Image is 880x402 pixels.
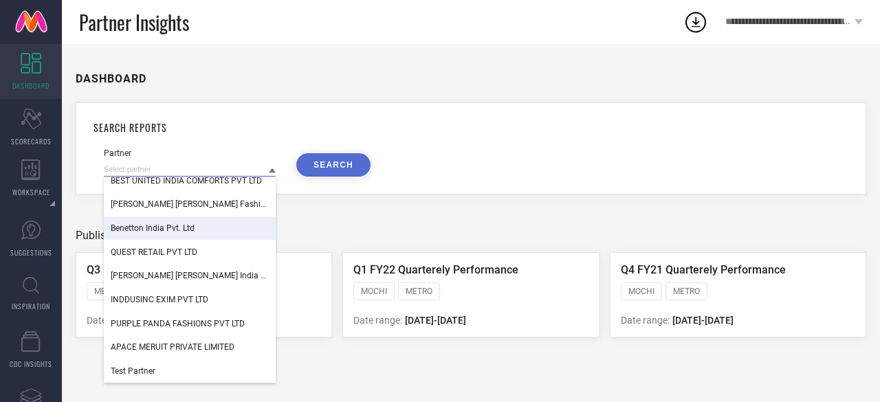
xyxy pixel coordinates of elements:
span: MOCHI [628,287,654,296]
span: SCORECARDS [11,136,52,146]
span: [DATE] - [DATE] [405,315,466,326]
div: Test Partner [104,359,276,383]
span: MOCHI [361,287,387,296]
span: Partner Insights [79,8,189,36]
span: APACE MERUIT PRIVATE LIMITED [111,342,234,352]
span: QUEST RETAIL PVT LTD [111,247,197,257]
span: METRO [406,287,432,296]
div: Published Reports (3) [76,229,866,242]
div: APACE MERUIT PRIVATE LIMITED [104,335,276,359]
div: Levi Strauss India Pvt Ltd [104,264,276,287]
span: Date range: [87,315,135,326]
button: SEARCH [296,153,371,177]
span: DASHBOARD [12,80,49,91]
span: SUGGESTIONS [10,247,52,258]
div: Tommy Hilfiger Arvind Fashion Private Limited [104,192,276,216]
span: Date range: [353,315,402,326]
span: Q3 FY21 Quarterly Performance [87,263,245,276]
span: WORKSPACE [12,187,50,197]
span: Q1 FY22 Quarterely Performance [353,263,518,276]
span: Q4 FY21 Quarterely Performance [621,263,786,276]
div: PURPLE PANDA FASHIONS PVT LTD [104,312,276,335]
span: PURPLE PANDA FASHIONS PVT LTD [111,319,245,328]
span: METRO [673,287,700,296]
span: INSPIRATION [12,301,50,311]
span: [PERSON_NAME] [PERSON_NAME] India Pvt Ltd [111,271,269,280]
span: [DATE] - [DATE] [672,315,734,326]
h1: DASHBOARD [76,72,146,85]
span: [PERSON_NAME] [PERSON_NAME] Fashion Private Limited [111,199,269,209]
div: BEST UNITED INDIA COMFORTS PVT LTD [104,169,276,192]
span: BEST UNITED INDIA COMFORTS PVT LTD [111,176,262,186]
div: Open download list [683,10,708,34]
input: Select partner [104,162,276,177]
div: Benetton India Pvt. Ltd [104,216,276,240]
div: INDDUSINC EXIM PVT LTD [104,288,276,311]
span: CDC INSIGHTS [10,359,52,369]
span: METRO [94,287,121,296]
span: Benetton India Pvt. Ltd [111,223,195,233]
span: Date range: [621,315,670,326]
span: INDDUSINC EXIM PVT LTD [111,295,208,304]
div: QUEST RETAIL PVT LTD [104,241,276,264]
span: Test Partner [111,366,155,376]
div: Partner [104,148,276,158]
h1: SEARCH REPORTS [93,120,848,135]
